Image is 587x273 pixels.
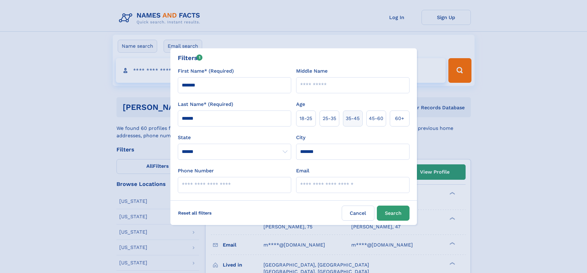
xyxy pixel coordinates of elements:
label: Cancel [342,206,374,221]
label: First Name* (Required) [178,67,234,75]
span: 25‑35 [323,115,336,122]
span: 45‑60 [369,115,383,122]
label: City [296,134,305,141]
label: Reset all filters [174,206,216,220]
label: Last Name* (Required) [178,101,233,108]
div: Filters [178,53,203,62]
label: Phone Number [178,167,214,175]
label: State [178,134,291,141]
span: 18‑25 [300,115,312,122]
span: 35‑45 [346,115,360,122]
span: 60+ [395,115,404,122]
label: Email [296,167,309,175]
button: Search [377,206,410,221]
label: Age [296,101,305,108]
label: Middle Name [296,67,328,75]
